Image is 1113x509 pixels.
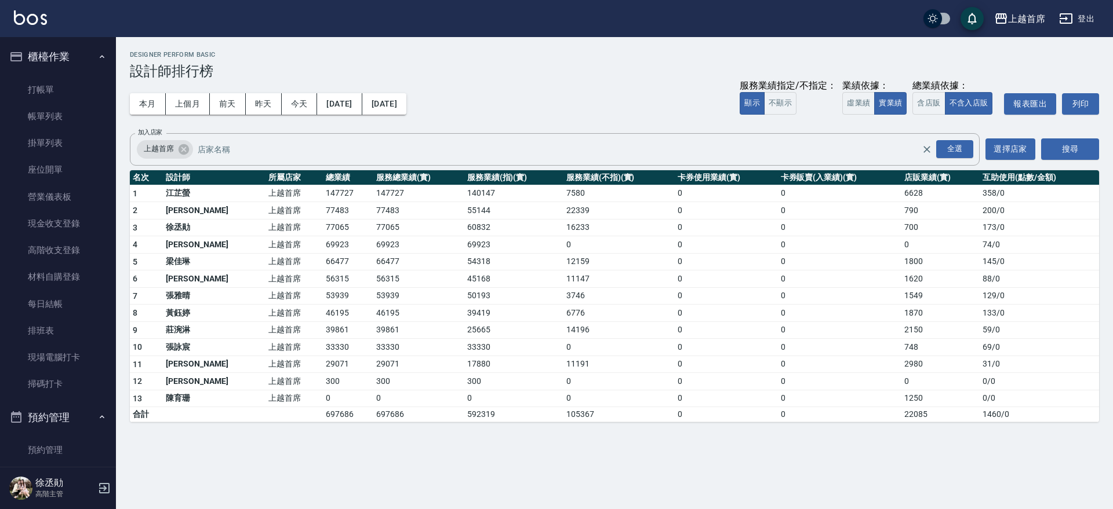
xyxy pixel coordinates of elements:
td: 0 / 0 [980,390,1099,407]
button: 上越首席 [990,7,1050,31]
td: 0 [675,202,777,219]
label: 加入店家 [138,128,162,137]
div: 業績依據： [842,80,907,92]
td: 69923 [464,236,563,254]
td: 0 [778,236,901,254]
th: 設計師 [163,170,265,185]
td: 69923 [373,236,464,254]
td: 748 [901,339,980,356]
span: 12 [133,376,143,386]
td: 6628 [901,185,980,202]
a: 預約管理 [5,437,111,463]
span: 7 [133,291,137,301]
span: 1 [133,189,137,198]
td: 0 [373,390,464,407]
td: 0 [778,287,901,305]
td: 1800 [901,253,980,270]
td: 梁佳琳 [163,253,265,270]
td: 56315 [373,270,464,288]
button: 上個月 [166,93,210,115]
td: 11147 [563,270,675,288]
td: 上越首席 [265,339,323,356]
button: 今天 [282,93,318,115]
button: 列印 [1062,93,1099,115]
td: 300 [323,373,373,390]
span: 9 [133,325,137,335]
td: 0 [675,407,777,422]
td: 0 [901,373,980,390]
a: 材料自購登錄 [5,263,111,290]
button: 預約管理 [5,402,111,433]
td: 0 [675,219,777,236]
td: 0 [778,390,901,407]
th: 總業績 [323,170,373,185]
span: 5 [133,257,137,266]
td: 33330 [323,339,373,356]
td: 46195 [323,305,373,322]
td: 上越首席 [265,236,323,254]
td: 145 / 0 [980,253,1099,270]
td: 46195 [373,305,464,322]
button: 昨天 [246,93,282,115]
div: 全選 [936,140,973,158]
th: 卡券使用業績(實) [675,170,777,185]
th: 互助使用(點數/金額) [980,170,1099,185]
a: 單日預約紀錄 [5,463,111,490]
button: [DATE] [317,93,362,115]
button: Open [934,138,976,160]
h3: 設計師排行榜 [130,63,1099,79]
td: 0 [563,236,675,254]
td: 53939 [373,287,464,305]
td: [PERSON_NAME] [163,236,265,254]
button: 登出 [1054,8,1099,30]
td: 358 / 0 [980,185,1099,202]
a: 掛單列表 [5,130,111,156]
td: 上越首席 [265,253,323,270]
td: 129 / 0 [980,287,1099,305]
h5: 徐丞勛 [35,477,94,489]
td: 上越首席 [265,287,323,305]
td: 69 / 0 [980,339,1099,356]
td: 0 [778,339,901,356]
td: 0 [675,253,777,270]
td: 697686 [373,407,464,422]
button: 前天 [210,93,246,115]
td: 14196 [563,321,675,339]
td: 66477 [373,253,464,270]
td: 697686 [323,407,373,422]
a: 營業儀表板 [5,184,111,210]
td: 147727 [373,185,464,202]
td: 上越首席 [265,202,323,219]
td: 1620 [901,270,980,288]
td: 合計 [130,407,163,422]
td: 0 [675,356,777,373]
th: 服務業績(不指)(實) [563,170,675,185]
td: 0 [675,339,777,356]
img: Person [9,477,32,500]
td: 6776 [563,305,675,322]
a: 高階收支登錄 [5,237,111,263]
td: 1870 [901,305,980,322]
td: 22085 [901,407,980,422]
td: 33330 [464,339,563,356]
button: 虛業績 [842,92,875,115]
td: 上越首席 [265,219,323,236]
div: 服務業績指定/不指定： [740,80,836,92]
td: [PERSON_NAME] [163,356,265,373]
td: 0 [778,356,901,373]
td: 0 [563,390,675,407]
td: 0 [464,390,563,407]
td: 0 [675,305,777,322]
span: 8 [133,308,137,317]
td: 0 [778,407,901,422]
a: 每日結帳 [5,291,111,317]
td: 0 [323,390,373,407]
th: 名次 [130,170,163,185]
td: 33330 [373,339,464,356]
td: 張雅晴 [163,287,265,305]
td: 0 / 0 [980,373,1099,390]
a: 打帳單 [5,76,111,103]
td: 3746 [563,287,675,305]
td: 上越首席 [265,390,323,407]
td: 徐丞勛 [163,219,265,236]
